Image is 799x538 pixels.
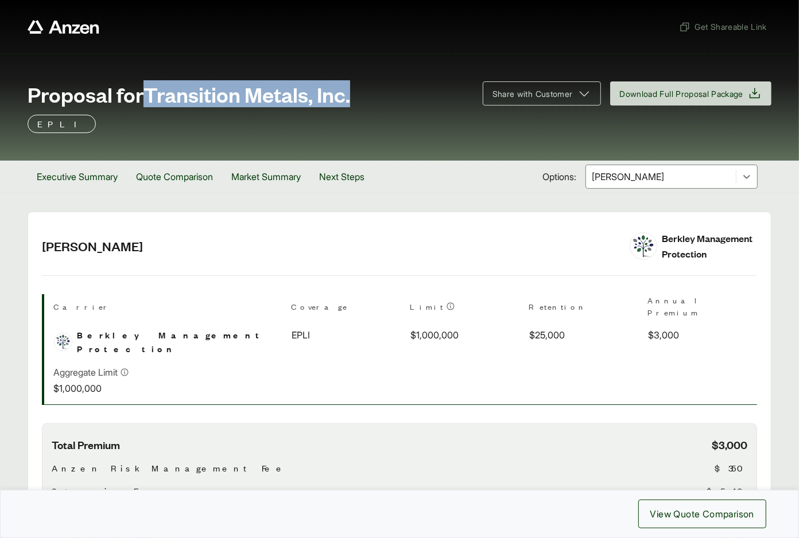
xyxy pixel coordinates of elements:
span: Share with Customer [492,88,573,100]
span: $1,000,000 [410,328,459,342]
span: $3,000 [648,328,679,342]
span: $5.40 [707,484,747,498]
button: Executive Summary [28,161,127,193]
span: Options: [542,170,576,184]
p: EPLI [37,117,86,131]
button: Next Steps [310,161,374,193]
button: View Quote Comparison [638,500,766,528]
th: Carrier [53,294,282,323]
span: View Quote Comparison [650,507,754,521]
button: Share with Customer [483,81,601,106]
th: Coverage [291,294,401,323]
span: Download Full Proposal Package [620,88,744,100]
h2: [PERSON_NAME] [42,237,616,255]
button: Download Full Proposal Package [610,81,772,106]
div: Berkley Management Protection [662,231,756,262]
img: Berkley Management Protection logo [630,233,657,259]
span: Total Premium [52,438,120,452]
p: Aggregate Limit [53,365,118,379]
th: Annual Premium [647,294,757,323]
p: $1,000,000 [53,381,129,395]
button: Market Summary [222,161,310,193]
button: Quote Comparison [127,161,222,193]
span: $3,000 [712,438,747,452]
span: $350 [715,461,747,475]
th: Limit [410,294,519,323]
span: Berkley Management Protection [77,328,281,356]
span: Anzen Risk Management Fee [52,461,288,475]
span: $25,000 [529,328,565,342]
a: Anzen website [28,20,99,34]
button: Get Shareable Link [674,16,771,37]
img: Berkley Management Protection logo [55,333,72,350]
span: EPLI [292,328,310,342]
span: Proposal for Transition Metals, Inc. [28,83,350,106]
span: Get Shareable Link [679,21,767,33]
th: Retention [529,294,638,323]
span: Stamping Fee [52,484,160,498]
